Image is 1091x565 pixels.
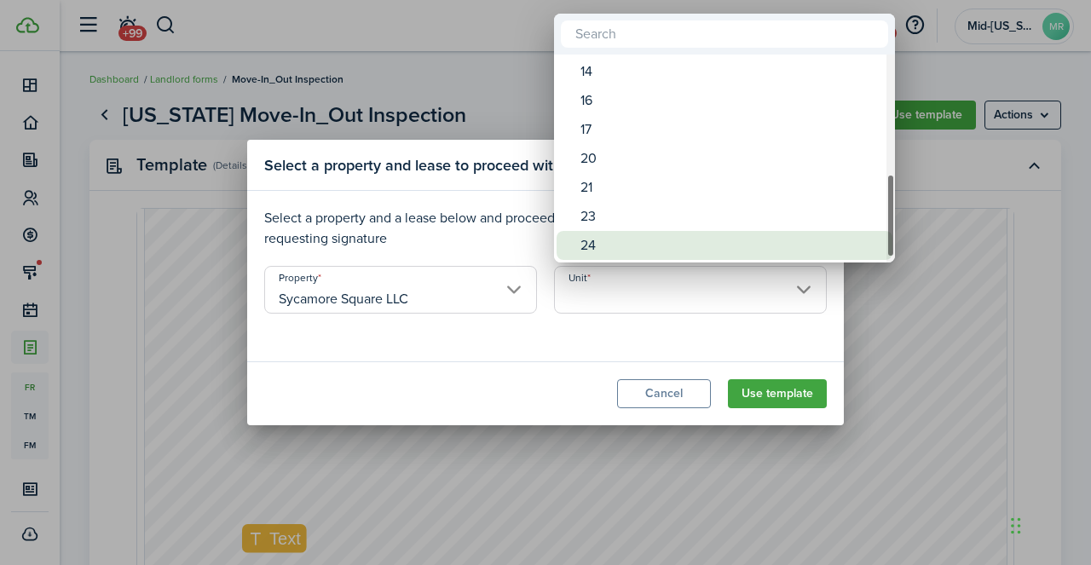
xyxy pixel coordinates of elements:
div: 23 [580,202,882,231]
div: 17 [580,115,882,144]
div: 14 [580,57,882,86]
div: 21 [580,173,882,202]
input: Search [561,20,888,48]
mbsc-wheel: Unit [554,55,895,262]
div: 24 [580,231,882,260]
div: 16 [580,86,882,115]
div: 20 [580,144,882,173]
